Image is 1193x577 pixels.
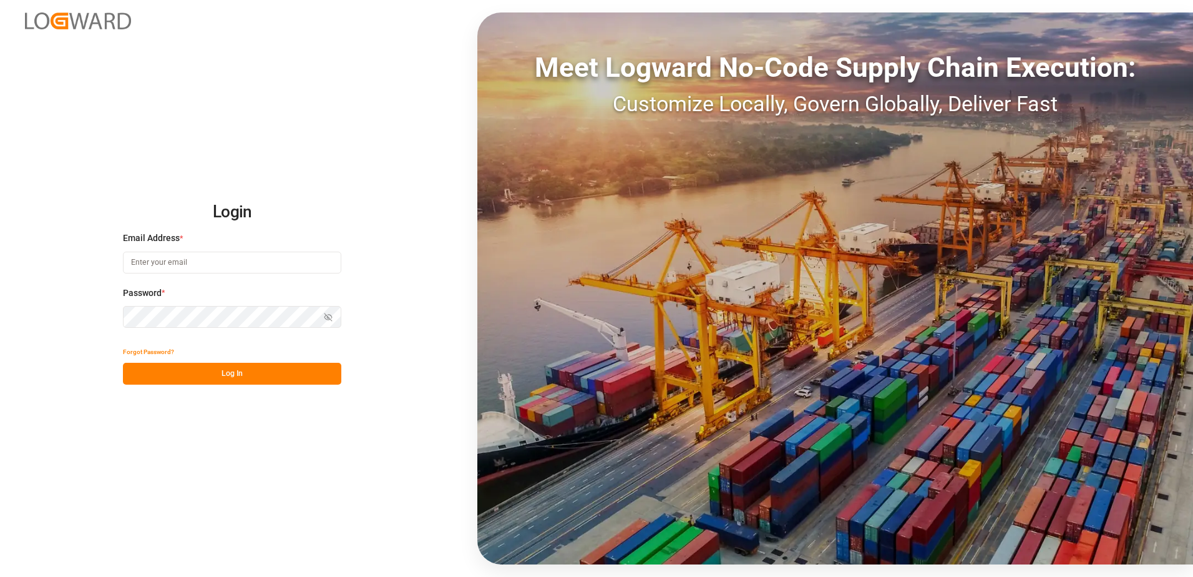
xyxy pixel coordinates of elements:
[477,47,1193,88] div: Meet Logward No-Code Supply Chain Execution:
[123,341,174,363] button: Forgot Password?
[123,363,341,385] button: Log In
[123,287,162,300] span: Password
[25,12,131,29] img: Logward_new_orange.png
[123,192,341,232] h2: Login
[477,88,1193,120] div: Customize Locally, Govern Globally, Deliver Fast
[123,232,180,245] span: Email Address
[123,252,341,274] input: Enter your email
